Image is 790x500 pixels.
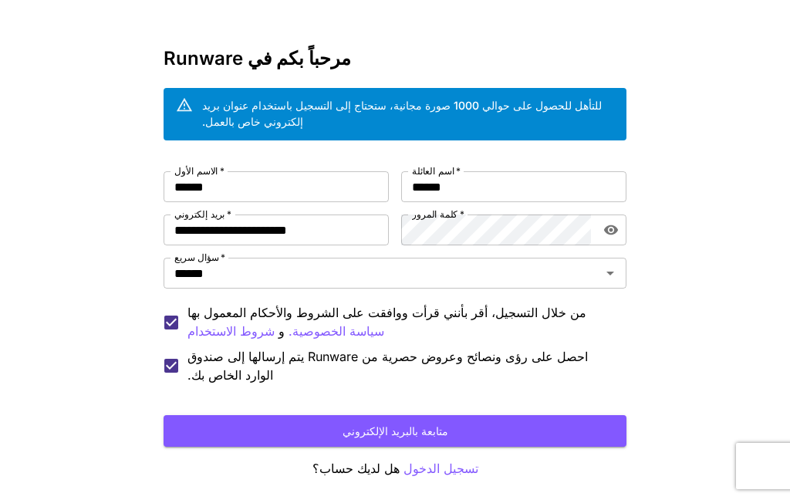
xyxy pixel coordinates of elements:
[164,47,351,69] font: مرحباً بكم في Runware
[174,208,225,220] font: بريد إلكتروني
[187,305,586,320] font: من خلال التسجيل، أقر بأنني قرأت ووافقت على الشروط والأحكام المعمول بها
[289,323,384,339] font: سياسة الخصوصية.
[403,459,478,478] button: تسجيل الدخول
[279,323,285,339] font: و
[599,262,621,284] button: يفتح
[187,322,275,341] button: من خلال التسجيل، أقر بأنني قرأت ووافقت على الشروط والأحكام المعمول بها و سياسة الخصوصية.
[312,461,400,476] font: هل لديك حساب؟
[174,252,219,263] font: سؤال سريع
[403,461,478,476] font: تسجيل الدخول
[174,165,218,177] font: الاسم الأول
[187,323,275,339] font: شروط الاستخدام
[343,424,448,437] font: متابعة بالبريد الإلكتروني
[412,208,457,220] font: كلمة المرور
[289,322,384,341] button: من خلال التسجيل، أقر بأنني قرأت ووافقت على الشروط والأحكام المعمول بها شروط الاستخدام و
[412,165,454,177] font: اسم العائلة
[202,99,602,128] font: للتأهل للحصول على حوالي 1000 صورة مجانية، ستحتاج إلى التسجيل باستخدام عنوان بريد إلكتروني خاص بال...
[187,349,588,383] font: احصل على رؤى ونصائح وعروض حصرية من Runware يتم إرسالها إلى صندوق الوارد الخاص بك.
[164,415,626,447] button: متابعة بالبريد الإلكتروني
[597,216,625,244] button: تبديل رؤية كلمة المرور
